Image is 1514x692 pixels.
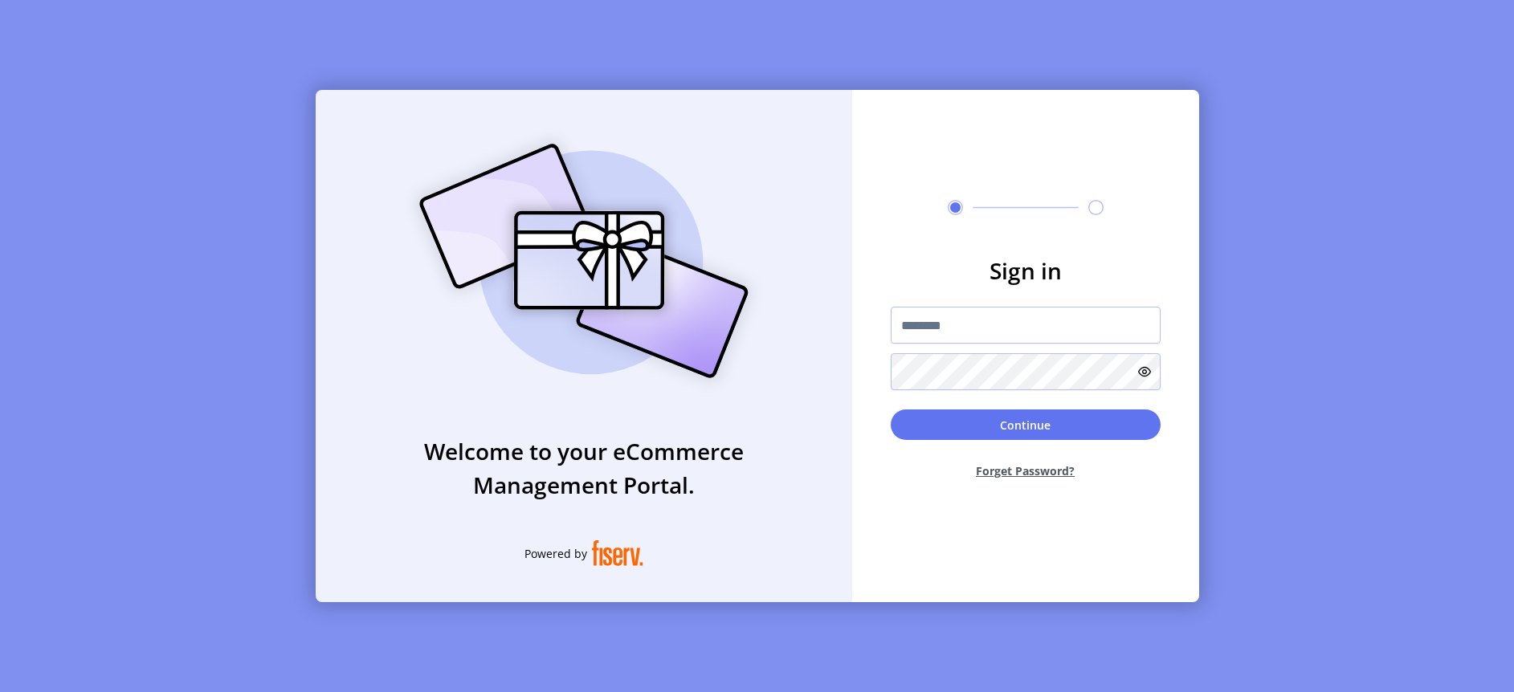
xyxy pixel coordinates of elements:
[395,126,773,396] img: card_Illustration.svg
[524,545,587,562] span: Powered by
[316,434,852,502] h3: Welcome to your eCommerce Management Portal.
[891,409,1161,440] button: Continue
[891,254,1161,287] h3: Sign in
[891,450,1161,492] button: Forget Password?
